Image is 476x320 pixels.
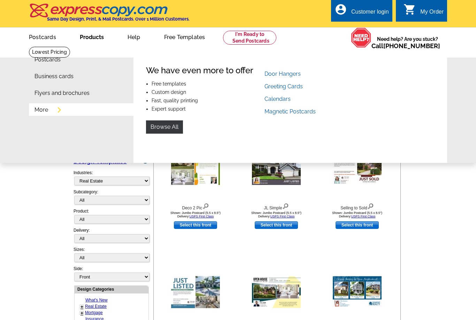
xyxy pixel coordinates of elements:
a: Mortgage [85,310,103,315]
img: help [351,28,371,48]
img: Selling to Sold [333,154,382,185]
img: JL 2 Pic [171,276,220,308]
a: Magnetic Postcards [264,108,316,115]
a: [PHONE_NUMBER] [383,42,440,50]
a: What's New [85,298,108,303]
div: Industries: [74,166,149,189]
a: Same Day Design, Print, & Mail Postcards. Over 1 Million Customers. [29,8,190,22]
div: Design Categories [75,286,148,292]
a: Greeting Cards [264,83,303,90]
a: use this design [174,221,217,229]
img: view design details [202,202,209,209]
div: Product: [74,208,149,227]
a: + [80,304,83,310]
div: Shown: Jumbo Postcard (5.5 x 8.5") Delivery: [319,211,396,218]
i: shopping_cart [404,3,416,16]
a: Browse All [146,120,183,134]
a: use this design [255,221,298,229]
a: Business cards [34,74,74,79]
div: Side: [74,266,149,282]
a: Free Templates [153,28,216,45]
img: Open House 2 Pic [252,276,301,308]
div: Customer login [351,9,389,18]
a: USPS First Class [351,215,376,218]
a: use this design [336,221,379,229]
a: Postcards [34,57,61,62]
a: + [80,310,83,316]
a: Real Estate [85,304,107,309]
a: Postcards [18,28,67,45]
a: shopping_cart My Order [404,8,444,16]
div: Subcategory: [74,189,149,208]
img: Recent Activity Real Estate [333,276,382,308]
iframe: LiveChat chat widget [378,298,476,320]
i: account_circle [335,3,347,16]
div: Shown: Jumbo Postcard (5.5 x 8.5") Delivery: [157,211,234,218]
a: Flyers and brochures [34,90,90,96]
img: JL Simple [252,154,301,185]
li: Free templates [152,81,253,86]
a: Help [116,28,152,45]
a: Door Hangers [264,70,301,77]
img: view design details [367,202,374,209]
span: Call [371,42,440,50]
a: Design Templates [74,158,127,165]
h4: Same Day Design, Print, & Mail Postcards. Over 1 Million Customers. [47,16,190,22]
div: Deco 2 Pic [157,202,234,211]
div: My Order [420,9,444,18]
li: Fast, quality printing [152,98,253,103]
li: Custom design [152,90,253,95]
a: USPS First Class [270,215,295,218]
a: Products [69,28,115,45]
a: Calendars [264,96,291,102]
img: Deco 2 Pic [171,154,220,185]
li: Expert support [152,106,253,111]
div: Delivery: [74,227,149,246]
h4: We have even more to offer [146,66,253,76]
span: Need help? Are you stuck? [371,36,444,50]
div: Shown: Jumbo Postcard (5.5 x 8.5") Delivery: [238,211,315,218]
div: JL Simple [238,202,315,211]
a: More [34,107,48,113]
img: view design details [282,202,289,209]
a: account_circle Customer login [335,8,389,16]
a: USPS First Class [190,215,214,218]
div: Selling to Sold [319,202,396,211]
div: Sizes: [74,246,149,266]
